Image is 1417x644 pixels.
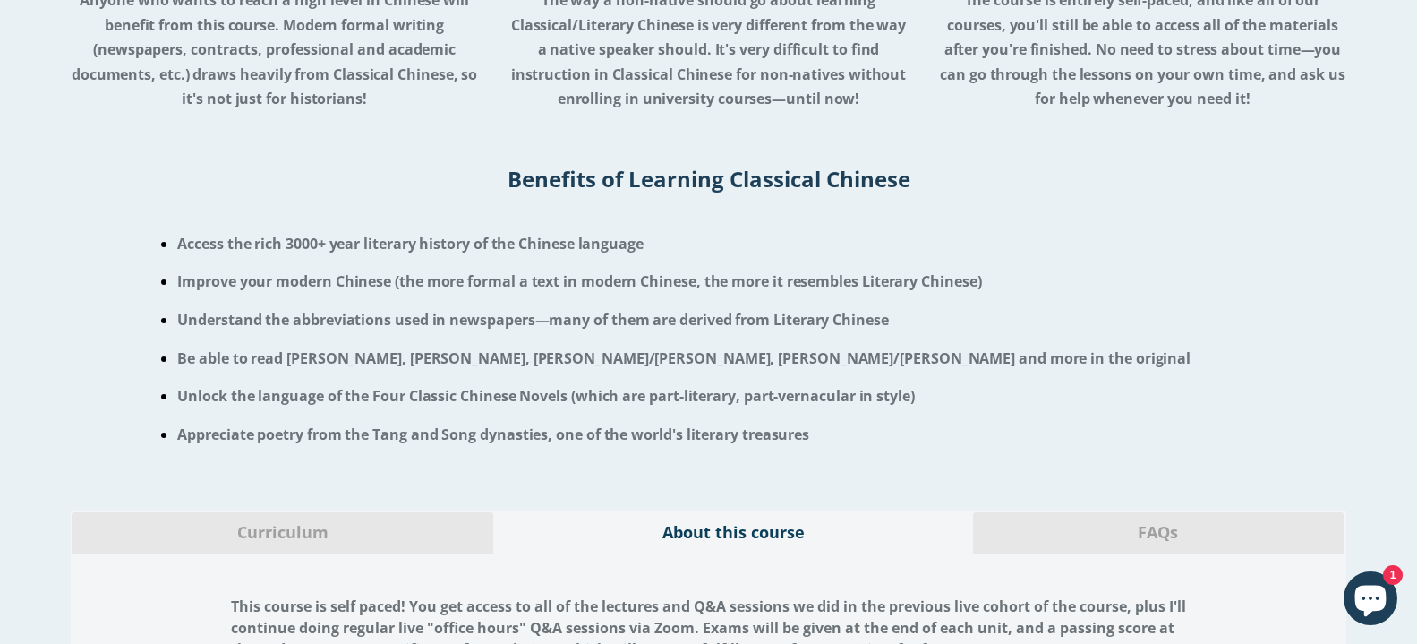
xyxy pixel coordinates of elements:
[177,271,981,291] span: Improve your modern Chinese (the more formal a text in modern Chinese, the more it resembles Lite...
[177,425,809,444] span: Appreciate poetry from the Tang and Song dynasties, one of the world's literary treasures
[1338,571,1403,630] inbox-online-store-chat: Shopify online store chat
[177,310,888,330] span: Understand the abbreviations used in newspapers—many of them are derived from Literary Chinese
[85,521,480,545] span: Curriculum
[986,521,1330,545] span: FAQs
[510,521,956,545] span: About this course
[177,386,915,406] span: Unlock the language of the Four Classic Chinese Novels (which are part-literary, part-vernacular ...
[177,234,644,253] span: Access the rich 3000+ year literary history of the Chinese language
[177,348,1191,368] span: Be able to read [PERSON_NAME], [PERSON_NAME], [PERSON_NAME]/[PERSON_NAME], [PERSON_NAME]/[PERSON_...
